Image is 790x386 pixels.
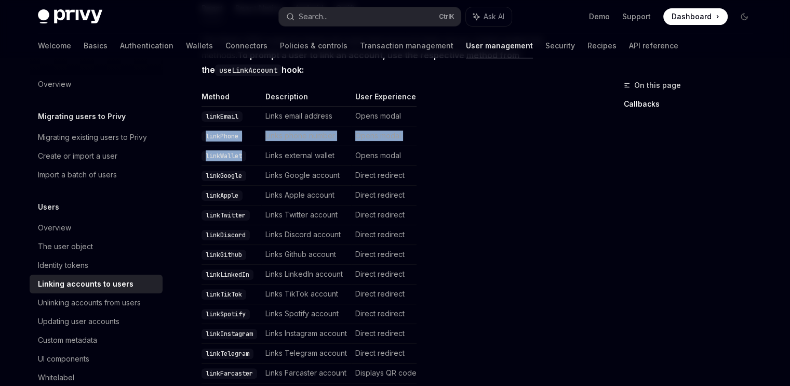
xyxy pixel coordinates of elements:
th: User Experience [351,92,417,107]
td: Direct redirect [351,166,417,186]
h5: Users [38,201,59,213]
td: Links Instagram account [261,324,351,344]
td: Direct redirect [351,245,417,265]
div: Unlinking accounts from users [38,297,141,309]
a: Migrating existing users to Privy [30,128,163,147]
td: Direct redirect [351,205,417,225]
th: Method [202,92,261,107]
code: useLinkAccount [215,65,282,76]
td: Links Telegram account [261,344,351,364]
div: The user object [38,240,93,253]
div: Linking accounts to users [38,278,133,290]
td: Direct redirect [351,186,417,205]
a: Connectors [225,33,267,58]
a: Identity tokens [30,256,163,275]
td: Links Apple account [261,186,351,205]
code: linkGoogle [202,171,246,181]
div: UI components [38,353,89,365]
a: Recipes [587,33,617,58]
td: Opens modal [351,146,417,166]
a: Create or import a user [30,147,163,165]
code: linkTwitter [202,210,250,221]
code: linkDiscord [202,230,250,240]
span: Ask AI [484,11,504,22]
td: Opens modal [351,126,417,146]
td: Links LinkedIn account [261,265,351,285]
code: linkEmail [202,111,243,122]
td: Links email address [261,107,351,126]
td: Direct redirect [351,285,417,304]
td: Direct redirect [351,324,417,344]
code: linkTelegram [202,349,253,359]
div: Migrating existing users to Privy [38,131,147,144]
td: Direct redirect [351,344,417,364]
img: dark logo [38,9,102,24]
a: UI components [30,350,163,368]
div: Custom metadata [38,334,97,346]
div: Updating user accounts [38,315,119,328]
a: The user object [30,237,163,256]
a: Demo [589,11,610,22]
td: Opens modal [351,107,417,126]
code: linkLinkedIn [202,269,253,280]
code: linkInstagram [202,329,257,339]
a: Callbacks [624,96,761,112]
td: Links Github account [261,245,351,265]
td: Links Discord account [261,225,351,245]
a: Policies & controls [280,33,347,58]
td: Links Google account [261,166,351,186]
th: Description [261,92,351,107]
div: Overview [38,78,71,91]
code: linkGithub [202,250,246,260]
div: Search... [299,10,328,23]
span: On this page [634,79,681,92]
a: Authentication [120,33,173,58]
code: linkTikTok [202,289,246,300]
a: Unlinking accounts from users [30,293,163,312]
td: Links TikTok account [261,285,351,304]
a: Updating user accounts [30,312,163,331]
div: Overview [38,222,71,234]
td: Links Twitter account [261,205,351,225]
a: Wallets [186,33,213,58]
h5: Migrating users to Privy [38,110,126,123]
div: Identity tokens [38,259,88,272]
div: Import a batch of users [38,169,117,181]
div: Create or import a user [38,150,117,162]
td: Links Farcaster account [261,364,351,383]
button: Search...CtrlK [279,7,461,26]
a: Transaction management [360,33,453,58]
a: Basics [84,33,108,58]
a: API reference [629,33,678,58]
a: Support [622,11,651,22]
a: Overview [30,218,163,237]
button: Toggle dark mode [736,8,753,25]
a: User management [466,33,533,58]
a: Overview [30,75,163,94]
a: Welcome [38,33,71,58]
span: Dashboard [672,11,712,22]
a: Linking accounts to users [30,275,163,293]
td: Links phone number [261,126,351,146]
code: linkApple [202,190,243,201]
td: Direct redirect [351,225,417,245]
code: linkFarcaster [202,368,257,379]
a: Import a batch of users [30,165,163,184]
button: Ask AI [466,7,512,26]
td: Displays QR code [351,364,417,383]
td: Direct redirect [351,265,417,285]
code: linkSpotify [202,309,250,319]
div: Whitelabel [38,371,74,384]
span: Ctrl K [439,12,454,21]
code: linkPhone [202,131,243,141]
a: Dashboard [663,8,728,25]
a: Custom metadata [30,331,163,350]
td: Links external wallet [261,146,351,166]
code: linkWallet [202,151,246,161]
td: Links Spotify account [261,304,351,324]
td: Direct redirect [351,304,417,324]
a: Security [545,33,575,58]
